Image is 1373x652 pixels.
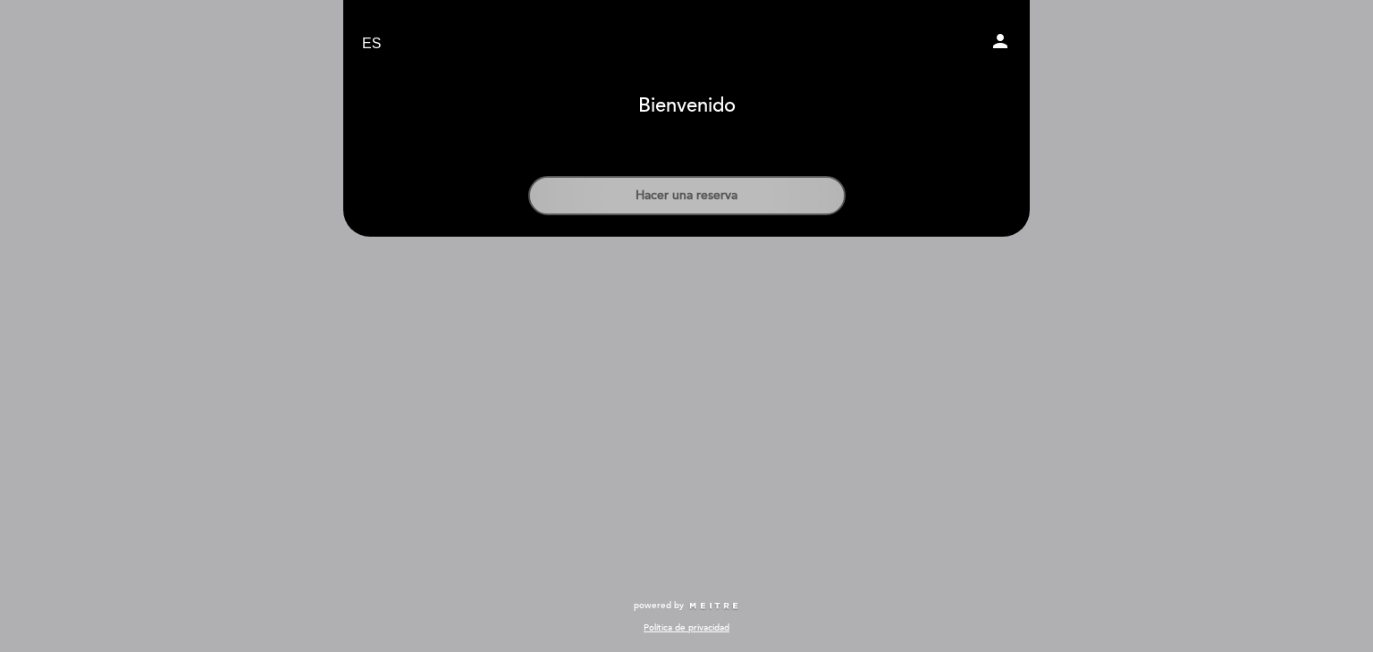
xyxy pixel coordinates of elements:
button: person [990,30,1011,58]
span: powered by [634,599,684,612]
a: Política de privacidad [644,622,729,634]
i: person [990,30,1011,52]
a: powered by [634,599,739,612]
h1: Bienvenido [638,96,736,117]
button: Hacer una reserva [528,176,846,215]
img: MEITRE [688,602,739,611]
a: Vaffanculo [575,20,798,69]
